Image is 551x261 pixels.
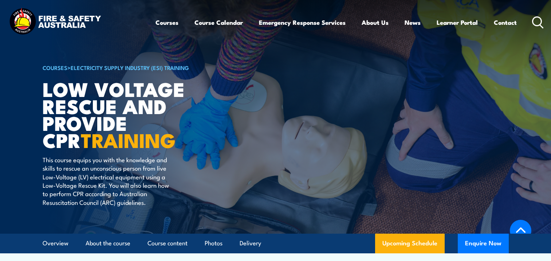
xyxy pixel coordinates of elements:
[147,234,188,253] a: Course content
[43,80,223,148] h1: Low Voltage Rescue and Provide CPR
[81,124,176,155] strong: TRAINING
[43,63,67,71] a: COURSES
[86,234,130,253] a: About the course
[43,234,68,253] a: Overview
[156,13,178,32] a: Courses
[494,13,517,32] a: Contact
[437,13,478,32] a: Learner Portal
[205,234,223,253] a: Photos
[194,13,243,32] a: Course Calendar
[240,234,261,253] a: Delivery
[375,234,445,253] a: Upcoming Schedule
[259,13,346,32] a: Emergency Response Services
[405,13,421,32] a: News
[43,63,223,72] h6: >
[71,63,189,71] a: Electricity Supply Industry (ESI) Training
[43,155,176,206] p: This course equips you with the knowledge and skills to rescue an unconscious person from live Lo...
[458,234,509,253] button: Enquire Now
[362,13,389,32] a: About Us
